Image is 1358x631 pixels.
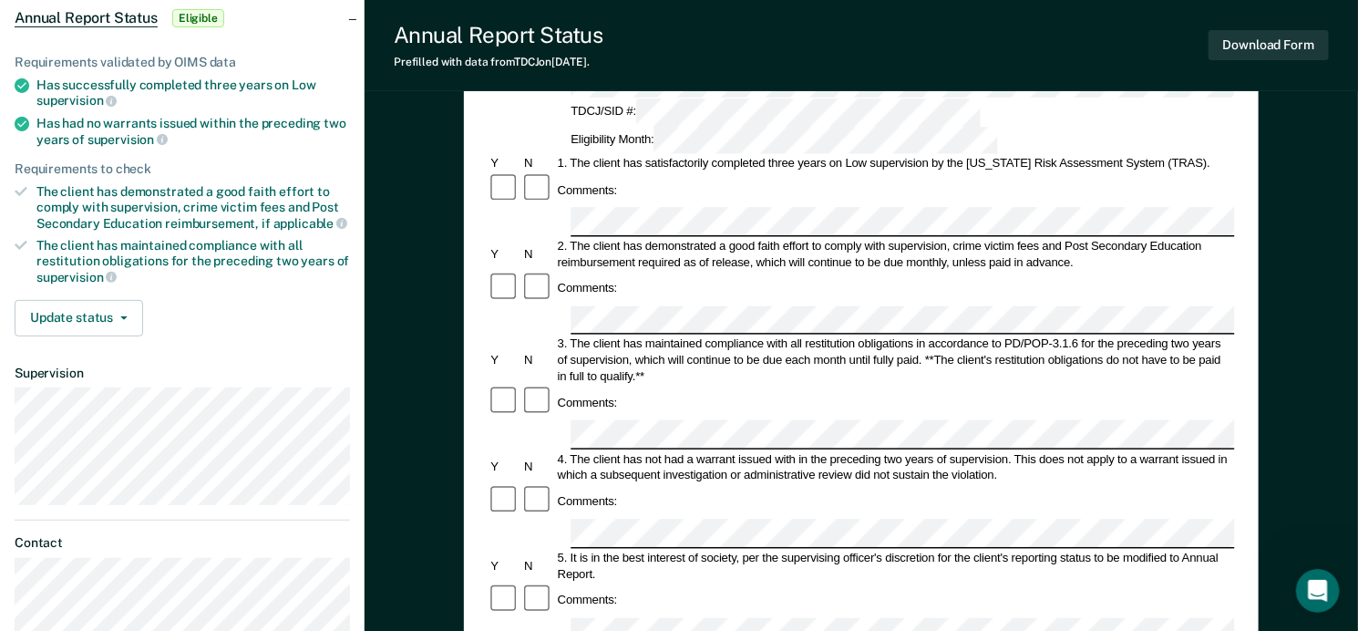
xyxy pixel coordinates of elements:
div: N [521,353,555,369]
div: Y [488,246,521,263]
div: 4. The client has not had a warrant issued with in the preceding two years of supervision. This d... [555,451,1235,483]
div: Requirements validated by OIMS data [15,55,350,70]
div: Comments: [555,280,620,296]
div: Requirements to check [15,161,350,177]
div: N [521,558,555,574]
div: N [521,155,555,171]
div: Comments: [555,493,620,510]
div: Comments: [555,592,620,608]
div: TDCJ/SID #: [569,99,983,127]
dt: Contact [15,535,350,551]
div: Has successfully completed three years on Low [36,78,350,109]
div: Eligibility Month: [569,127,1001,154]
span: Eligible [172,9,224,27]
div: N [521,246,555,263]
div: 2. The client has demonstrated a good faith effort to comply with supervision, crime victim fees ... [555,238,1235,270]
button: Download Form [1209,30,1329,60]
span: supervision [36,270,117,284]
span: applicable [273,216,347,231]
div: Comments: [555,395,620,411]
span: Annual Report Status [15,9,158,27]
div: Y [488,460,521,476]
div: N [521,460,555,476]
dt: Supervision [15,366,350,381]
div: Y [488,558,521,574]
button: Update status [15,300,143,336]
div: Annual Report Status [394,22,602,48]
div: The client has maintained compliance with all restitution obligations for the preceding two years of [36,238,350,284]
div: 1. The client has satisfactorily completed three years on Low supervision by the [US_STATE] Risk ... [555,155,1235,171]
span: supervision [36,93,117,108]
div: 3. The client has maintained compliance with all restitution obligations in accordance to PD/POP-... [555,336,1235,385]
div: Y [488,155,521,171]
iframe: Intercom live chat [1296,569,1340,613]
span: supervision [87,132,168,147]
div: Y [488,353,521,369]
div: The client has demonstrated a good faith effort to comply with supervision, crime victim fees and... [36,184,350,231]
div: Comments: [555,181,620,198]
div: 5. It is in the best interest of society, per the supervising officer's discretion for the client... [555,550,1235,582]
div: Prefilled with data from TDCJ on [DATE] . [394,56,602,68]
div: Has had no warrants issued within the preceding two years of [36,116,350,147]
